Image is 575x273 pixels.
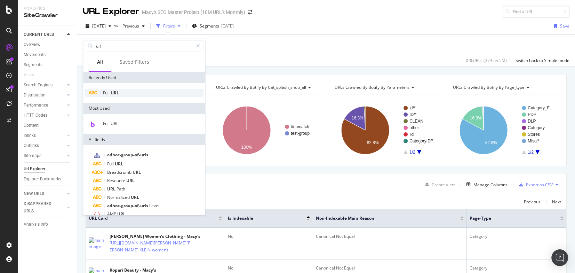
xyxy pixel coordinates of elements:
[83,21,114,32] button: [DATE]
[163,23,175,29] div: Filters
[464,180,508,189] button: Manage Columns
[200,23,219,29] span: Segments
[552,199,561,205] div: Next
[24,190,65,197] a: NEW URLS
[107,161,115,167] span: Full
[189,21,237,32] button: Segments[DATE]
[24,92,65,99] a: Distribution
[528,132,540,137] text: Stores
[452,82,555,93] h4: URLs Crawled By Botify By page_type
[24,132,65,139] a: Inlinks
[117,186,125,192] span: Path
[560,23,569,29] div: Save
[409,119,423,124] text: CLEAN
[221,23,234,29] div: [DATE]
[524,199,541,205] div: Previous
[107,194,131,200] span: Normalized
[24,122,39,129] div: Content
[83,72,205,83] div: Recently Used
[24,152,41,159] div: Sitemaps
[103,90,111,96] span: Full
[24,142,65,149] a: Outlinks
[24,142,39,149] div: Outlinks
[328,100,442,161] svg: A chart.
[120,58,149,65] div: Saved Filters
[228,215,296,221] span: Is Indexable
[446,100,560,161] svg: A chart.
[24,31,65,38] a: CURRENT URLS
[24,112,65,119] a: HTTP Codes
[551,21,569,32] button: Save
[24,221,48,228] div: Analysis Info
[24,71,41,79] a: Visits
[24,41,72,48] a: Overview
[24,165,72,173] a: Url Explorer
[131,194,139,200] span: URL
[83,103,205,114] div: Most Used
[516,57,569,63] div: Switch back to Simple mode
[215,82,318,93] h4: URLs Crawled By Botify By cat_splash_shop_all
[24,41,40,48] div: Overview
[466,57,507,63] div: 0 % URLs ( 374 on 5M )
[107,203,149,209] span: adhoc-group-of-urls
[291,131,310,136] text: test-group
[89,215,217,221] span: URL Card
[409,125,419,130] text: other
[24,81,53,89] div: Search Engines
[24,190,44,197] div: NEW URLS
[24,112,47,119] div: HTTP Codes
[142,9,245,16] div: Macy's SEO Master Project (10M URL's Monthly)
[485,140,497,145] text: 82.8%
[117,211,126,217] span: URL
[470,265,564,271] div: Category
[524,197,541,206] button: Previous
[24,6,71,11] div: Analytics
[470,215,550,221] span: Page-Type
[552,197,561,206] button: Next
[473,182,508,188] div: Manage Columns
[89,237,106,250] img: main image
[503,6,569,18] input: Find a URL
[513,55,569,66] button: Switch back to Simple mode
[241,145,252,150] text: 100%
[114,22,120,28] span: vs
[24,102,65,109] a: Performance
[432,182,455,188] div: Create alert
[107,211,117,217] span: AMP
[248,10,252,15] div: arrow-right-arrow-left
[24,152,65,159] a: Sitemaps
[120,21,147,32] button: Previous
[24,175,72,183] a: Explorer Bookmarks
[83,134,205,145] div: All fields
[24,221,72,228] a: Analysis Info
[24,11,71,19] div: SiteCrawler
[83,6,139,17] div: URL Explorer
[107,178,126,184] span: Resource
[24,200,65,215] a: DISAPPEARED URLS
[153,21,183,32] button: Filters
[95,41,193,51] input: Search by field name
[24,61,72,69] a: Segments
[409,150,415,155] text: 1/2
[335,84,409,90] span: URLs Crawled By Botify By parameters
[528,139,539,143] text: Misc/*
[107,186,117,192] span: URL
[316,265,464,271] div: Canonical Not Equal
[24,165,45,173] div: Url Explorer
[409,139,433,143] text: CategoryID/*
[228,233,310,240] div: No
[453,84,525,90] span: URLs Crawled By Botify By page_type
[24,81,65,89] a: Search Engines
[24,31,54,38] div: CURRENT URLS
[228,265,310,271] div: No
[97,58,103,65] div: All
[209,100,323,161] svg: A chart.
[528,106,554,110] text: Category_F…
[110,233,222,240] div: [PERSON_NAME] Women's Clothing - Macy's
[409,132,414,137] text: lid
[333,82,437,93] h4: URLs Crawled By Botify By parameters
[126,178,135,184] span: URL
[216,84,306,90] span: URLs Crawled By Botify By cat_splash_shop_all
